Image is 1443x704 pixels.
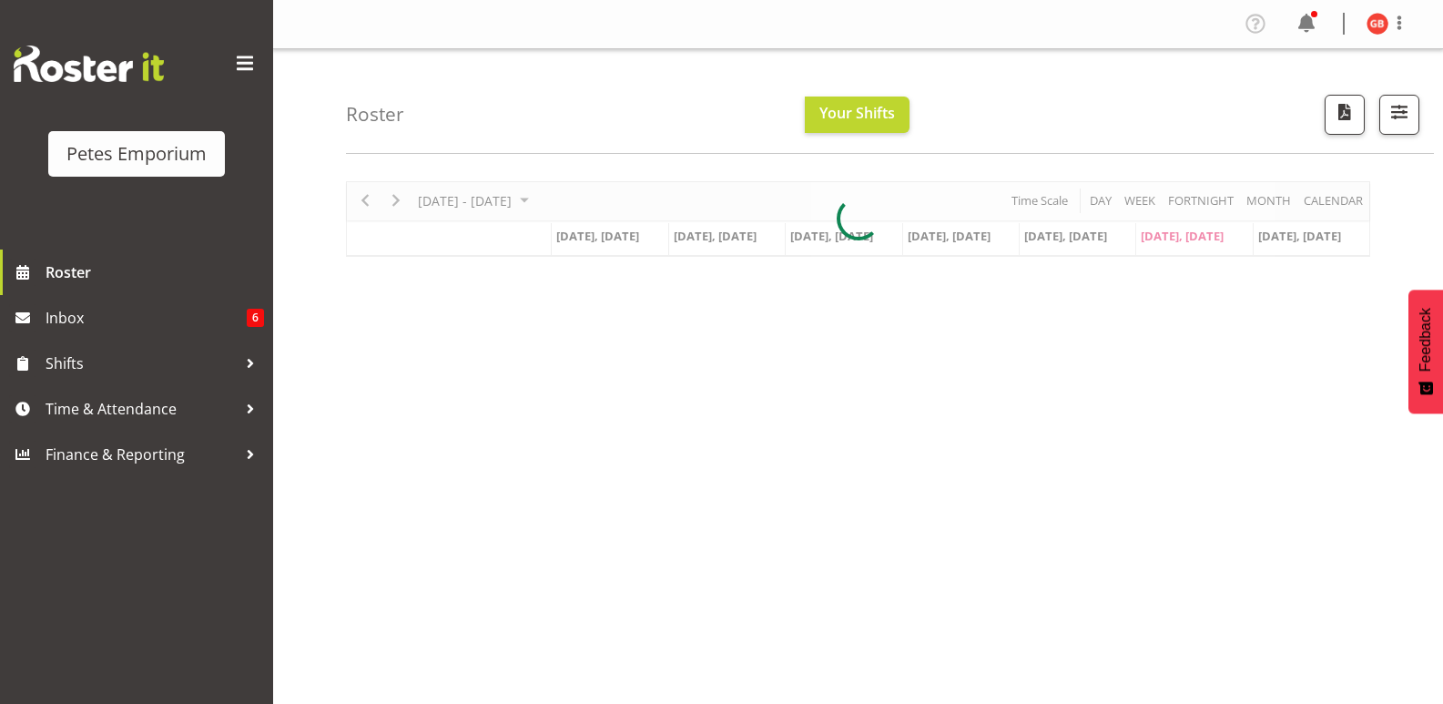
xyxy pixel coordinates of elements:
[66,140,207,168] div: Petes Emporium
[247,309,264,327] span: 6
[805,97,909,133] button: Your Shifts
[819,103,895,123] span: Your Shifts
[1418,308,1434,372] span: Feedback
[1325,95,1365,135] button: Download a PDF of the roster according to the set date range.
[1379,95,1419,135] button: Filter Shifts
[46,259,264,286] span: Roster
[46,304,247,332] span: Inbox
[46,350,237,377] span: Shifts
[346,104,404,125] h4: Roster
[1408,290,1443,413] button: Feedback - Show survey
[46,395,237,423] span: Time & Attendance
[46,441,237,468] span: Finance & Reporting
[14,46,164,82] img: Rosterit website logo
[1367,13,1388,35] img: gillian-byford11184.jpg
